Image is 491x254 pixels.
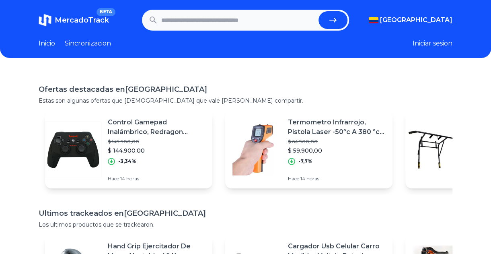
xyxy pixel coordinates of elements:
[369,15,452,25] button: [GEOGRAPHIC_DATA]
[39,208,452,219] h1: Ultimos trackeados en [GEOGRAPHIC_DATA]
[39,84,452,95] h1: Ofertas destacadas en [GEOGRAPHIC_DATA]
[288,138,386,145] p: $ 64.900,00
[65,39,111,48] a: Sincronizacion
[225,122,281,178] img: Featured image
[298,158,312,165] p: -7,7%
[288,147,386,155] p: $ 59.900,00
[288,118,386,137] p: Termometro Infrarrojo, Pistola Laser -50ºc A 380 ºc Digital
[39,97,452,105] p: Estas son algunas ofertas que [DEMOGRAPHIC_DATA] que vale [PERSON_NAME] compartir.
[288,176,386,182] p: Hace 14 horas
[55,16,109,25] span: MercadoTrack
[108,118,206,137] p: Control Gamepad Inalámbrico, Redragon Harrow G808, Pc / Ps3
[413,39,452,48] button: Iniciar sesion
[45,111,212,188] a: Featured imageControl Gamepad Inalámbrico, Redragon Harrow G808, Pc / Ps3$ 149.900,00$ 144.900,00...
[108,176,206,182] p: Hace 14 horas
[108,147,206,155] p: $ 144.900,00
[405,122,462,178] img: Featured image
[369,17,378,23] img: Colombia
[45,122,101,178] img: Featured image
[97,8,115,16] span: BETA
[118,158,136,165] p: -3,34%
[380,15,452,25] span: [GEOGRAPHIC_DATA]
[39,39,55,48] a: Inicio
[108,138,206,145] p: $ 149.900,00
[39,14,51,27] img: MercadoTrack
[39,221,452,229] p: Los ultimos productos que se trackearon.
[225,111,392,188] a: Featured imageTermometro Infrarrojo, Pistola Laser -50ºc A 380 ºc Digital$ 64.900,00$ 59.900,00-7...
[39,14,109,27] a: MercadoTrackBETA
